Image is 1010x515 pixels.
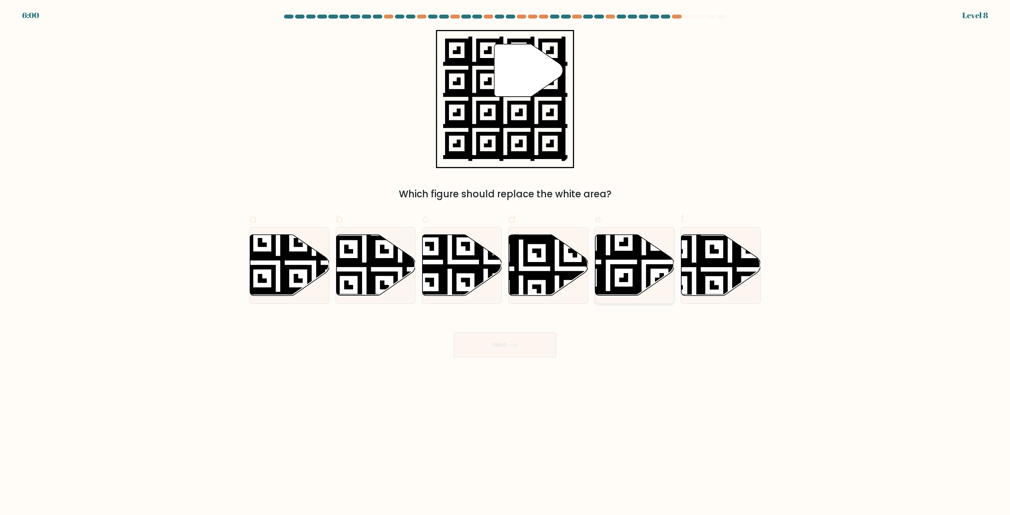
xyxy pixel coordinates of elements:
[422,211,430,227] span: c.
[454,332,556,358] button: Next
[254,187,756,201] div: Which figure should replace the white area?
[22,9,39,21] div: 6:00
[336,211,345,227] span: b.
[494,44,563,97] g: "
[681,211,686,227] span: f.
[595,211,603,227] span: e.
[508,211,518,227] span: d.
[249,211,259,227] span: a.
[962,9,988,21] div: Level 8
